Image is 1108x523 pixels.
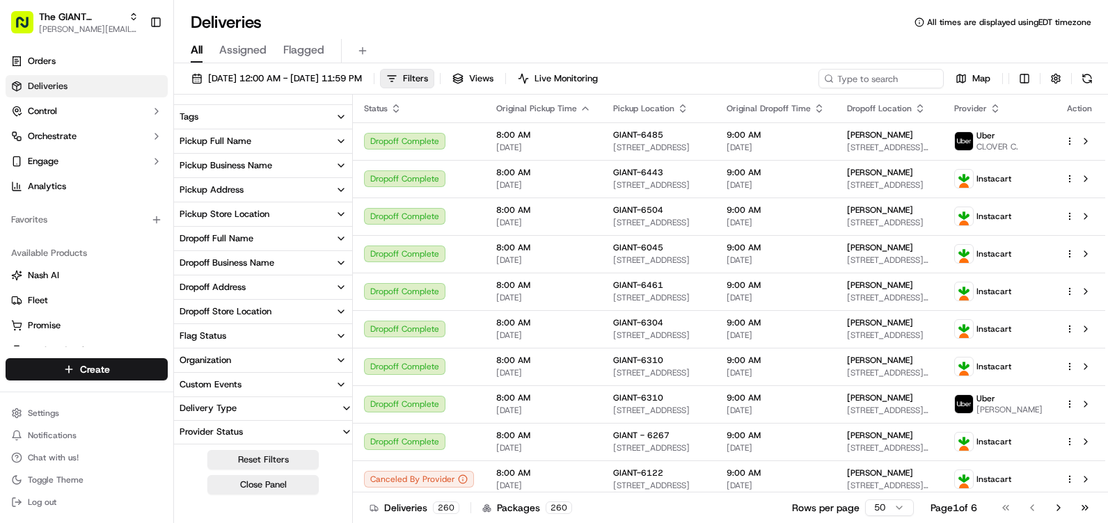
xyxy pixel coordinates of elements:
span: [DATE] [727,217,825,228]
span: [DATE] [496,330,591,341]
img: profile_instacart_ahold_partner.png [955,470,973,488]
span: Original Pickup Time [496,103,577,114]
div: Action [1065,103,1094,114]
span: The GIANT Company [39,10,123,24]
div: Pickup Business Name [180,159,272,172]
span: 9:00 AM [727,430,825,441]
button: Create [6,358,168,380]
span: Dropoff Location [847,103,912,114]
button: Reset Filters [207,450,319,469]
span: [PERSON_NAME] [847,280,913,291]
span: [STREET_ADDRESS] [613,255,704,266]
span: GIANT-6504 [613,204,663,216]
button: Filters [380,69,434,88]
div: Dropoff Business Name [180,257,274,269]
div: 260 [433,501,459,514]
button: Fleet [6,289,168,312]
span: [PERSON_NAME] [847,430,913,441]
span: 8:00 AM [496,355,591,366]
span: [PERSON_NAME] [847,355,913,366]
button: Pickup Store Location [174,202,352,226]
span: [DATE] [727,142,825,153]
span: [STREET_ADDRESS] [613,217,704,228]
span: Map [972,72,990,85]
span: 9:00 AM [727,204,825,216]
span: Toggle Theme [28,474,84,485]
button: Toggle Theme [6,470,168,490]
button: Engage [6,150,168,172]
span: [DATE] [727,292,825,303]
a: Fleet [11,294,162,307]
button: Start new chat [237,137,253,154]
span: 8:00 AM [496,280,591,291]
div: Pickup Store Location [180,208,269,220]
div: Delivery Type [174,402,242,415]
span: GIANT-6304 [613,317,663,328]
span: 9:00 AM [727,467,825,478]
span: 8:00 AM [496,430,591,441]
div: Start new chat [47,133,228,147]
span: [STREET_ADDRESS] [613,142,704,153]
input: Got a question? Start typing here... [36,90,251,104]
span: [PERSON_NAME] [847,392,913,403]
span: Promise [28,319,61,332]
span: [DATE] [727,480,825,491]
div: Tags [180,111,198,123]
span: Settings [28,408,59,419]
span: 9:00 AM [727,167,825,178]
img: profile_instacart_ahold_partner.png [955,170,973,188]
img: profile_uber_ahold_partner.png [955,132,973,150]
button: [DATE] 12:00 AM - [DATE] 11:59 PM [185,69,368,88]
div: 📗 [14,203,25,214]
button: Dropoff Store Location [174,300,352,323]
img: Nash [14,14,42,42]
span: [STREET_ADDRESS] [847,217,932,228]
a: 📗Knowledge Base [8,196,112,221]
span: [DATE] [727,255,825,266]
span: API Documentation [132,202,223,216]
div: Dropoff Store Location [180,305,271,318]
span: 9:00 AM [727,129,825,140]
span: [STREET_ADDRESS] [613,292,704,303]
span: [PERSON_NAME] [976,404,1043,415]
span: Deliveries [28,80,68,92]
span: [STREET_ADDRESS][PERSON_NAME] [847,255,932,266]
a: Nash AI [11,269,162,282]
span: [STREET_ADDRESS] [847,330,932,341]
button: Organization [174,348,352,372]
button: Promise [6,314,168,337]
a: Orders [6,50,168,72]
span: [STREET_ADDRESS] [613,405,704,416]
img: profile_instacart_ahold_partner.png [955,245,973,263]
span: [PERSON_NAME] [847,129,913,140]
button: Views [446,69,500,88]
span: [DATE] [496,292,591,303]
span: Log out [28,497,56,508]
span: 9:00 AM [727,242,825,253]
div: Page 1 of 6 [931,501,977,515]
button: Pickup Address [174,178,352,202]
span: [DATE] 12:00 AM - [DATE] 11:59 PM [208,72,362,85]
span: [DATE] [496,480,591,491]
button: Delivery Type [174,397,352,419]
span: Original Dropoff Time [727,103,811,114]
span: Analytics [28,180,66,193]
span: [DATE] [727,179,825,191]
span: 8:00 AM [496,392,591,403]
span: GIANT-6310 [613,392,663,403]
span: Product Catalog [28,344,95,357]
span: GIANT-6443 [613,167,663,178]
button: [PERSON_NAME][EMAIL_ADDRESS][PERSON_NAME][DOMAIN_NAME] [39,24,138,35]
span: Instacart [976,361,1011,372]
button: Log out [6,492,168,512]
span: GIANT-6310 [613,355,663,366]
p: Rows per page [792,501,860,515]
span: [DATE] [496,179,591,191]
button: Provider Status [174,421,352,443]
div: Provider Status [174,426,248,438]
button: Notifications [6,426,168,445]
button: Product Catalog [6,339,168,362]
span: [PERSON_NAME] [847,167,913,178]
span: Chat with us! [28,452,79,463]
span: Pickup Location [613,103,674,114]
